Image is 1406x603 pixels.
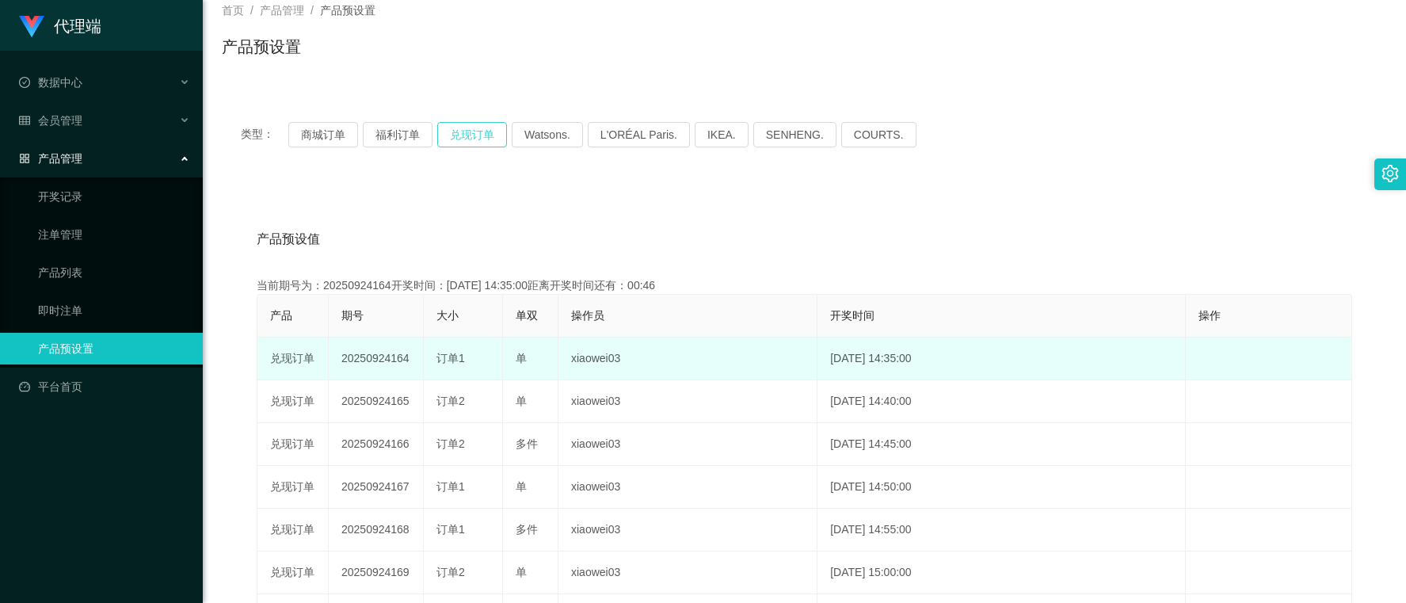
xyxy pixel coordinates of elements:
[329,509,424,551] td: 20250924168
[558,380,817,423] td: xiaowei03
[817,509,1186,551] td: [DATE] 14:55:00
[54,1,101,52] h1: 代理端
[512,122,583,147] button: Watsons.
[257,466,329,509] td: 兑现订单
[19,115,30,126] i: 图标: table
[436,437,465,450] span: 订单2
[516,480,527,493] span: 单
[38,181,190,212] a: 开奖记录
[270,309,292,322] span: 产品
[817,466,1186,509] td: [DATE] 14:50:00
[222,4,244,17] span: 首页
[1381,165,1399,182] i: 图标: setting
[516,309,538,322] span: 单双
[257,230,320,249] span: 产品预设值
[288,122,358,147] button: 商城订单
[257,277,1352,294] div: 当前期号为：20250924164开奖时间：[DATE] 14:35:00距离开奖时间还有：00:46
[257,338,329,380] td: 兑现订单
[19,114,82,127] span: 会员管理
[38,295,190,326] a: 即时注单
[558,423,817,466] td: xiaowei03
[516,352,527,364] span: 单
[558,509,817,551] td: xiaowei03
[558,551,817,594] td: xiaowei03
[558,466,817,509] td: xiaowei03
[436,309,459,322] span: 大小
[516,437,538,450] span: 多件
[19,77,30,88] i: 图标: check-circle-o
[241,122,288,147] span: 类型：
[437,122,507,147] button: 兑现订单
[19,371,190,403] a: 图标: dashboard平台首页
[257,551,329,594] td: 兑现订单
[571,309,604,322] span: 操作员
[257,423,329,466] td: 兑现订单
[817,380,1186,423] td: [DATE] 14:40:00
[436,480,465,493] span: 订单1
[257,380,329,423] td: 兑现订单
[19,16,44,38] img: logo.9652507e.png
[516,566,527,578] span: 单
[329,338,424,380] td: 20250924164
[329,551,424,594] td: 20250924169
[19,153,30,164] i: 图标: appstore-o
[436,523,465,536] span: 订单1
[830,309,874,322] span: 开奖时间
[38,257,190,288] a: 产品列表
[817,338,1186,380] td: [DATE] 14:35:00
[19,76,82,89] span: 数据中心
[222,35,301,59] h1: 产品预设置
[257,509,329,551] td: 兑现订单
[817,423,1186,466] td: [DATE] 14:45:00
[363,122,432,147] button: 福利订单
[817,551,1186,594] td: [DATE] 15:00:00
[329,380,424,423] td: 20250924165
[558,338,817,380] td: xiaowei03
[329,466,424,509] td: 20250924167
[38,333,190,364] a: 产品预设置
[695,122,749,147] button: IKEA.
[260,4,304,17] span: 产品管理
[19,152,82,165] span: 产品管理
[436,395,465,407] span: 订单2
[19,19,101,32] a: 代理端
[1198,309,1221,322] span: 操作
[436,566,465,578] span: 订单2
[516,523,538,536] span: 多件
[341,309,364,322] span: 期号
[320,4,375,17] span: 产品预设置
[841,122,916,147] button: COURTS.
[250,4,253,17] span: /
[516,395,527,407] span: 单
[311,4,314,17] span: /
[588,122,690,147] button: L'ORÉAL Paris.
[329,423,424,466] td: 20250924166
[436,352,465,364] span: 订单1
[753,122,836,147] button: SENHENG.
[38,219,190,250] a: 注单管理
